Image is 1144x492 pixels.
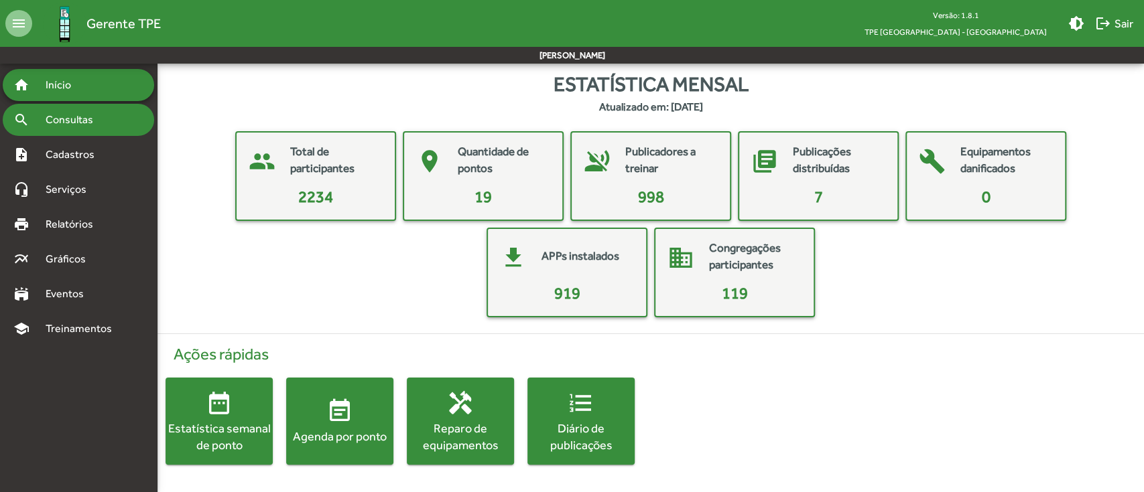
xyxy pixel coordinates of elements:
[527,419,635,453] div: Diário de publicações
[638,187,664,206] span: 998
[166,419,273,453] div: Estatística semanal de ponto
[298,187,333,206] span: 2234
[407,419,514,453] div: Reparo de equipamentos
[409,141,450,181] mat-icon: place
[493,238,533,278] mat-icon: get_app
[13,216,29,232] mat-icon: print
[13,321,29,337] mat-icon: school
[554,69,749,99] span: Estatística mensal
[38,147,112,163] span: Cadastros
[38,112,111,128] span: Consultas
[661,238,701,278] mat-icon: domain
[86,13,161,34] span: Gerente TPE
[912,141,952,181] mat-icon: build
[625,143,716,177] mat-card-title: Publicadores a treinar
[43,2,86,46] img: Logo
[709,240,800,274] mat-card-title: Congregações participantes
[206,389,233,416] mat-icon: date_range
[854,23,1058,40] span: TPE [GEOGRAPHIC_DATA] - [GEOGRAPHIC_DATA]
[1090,11,1139,35] button: Sair
[13,77,29,93] mat-icon: home
[13,181,29,197] mat-icon: headset_mic
[13,147,29,163] mat-icon: note_add
[542,248,619,265] mat-card-title: APPs instalados
[13,286,29,302] mat-icon: stadium
[166,345,1136,364] h4: Ações rápidas
[38,77,90,93] span: Início
[745,141,785,181] mat-icon: library_books
[793,143,884,177] mat-card-title: Publicações distribuídas
[554,284,580,302] span: 919
[577,141,617,181] mat-icon: voice_over_off
[38,321,128,337] span: Treinamentos
[290,143,381,177] mat-card-title: Total de participantes
[599,99,703,115] strong: Atualizado em: [DATE]
[32,2,161,46] a: Gerente TPE
[5,10,32,37] mat-icon: menu
[982,187,991,206] span: 0
[474,187,492,206] span: 19
[1095,11,1133,35] span: Sair
[960,143,1052,177] mat-card-title: Equipamentos danificados
[286,428,393,444] div: Agenda por ponto
[38,216,111,232] span: Relatórios
[527,378,635,465] button: Diário de publicações
[242,141,282,181] mat-icon: people
[447,389,474,416] mat-icon: handyman
[1095,15,1111,31] mat-icon: logout
[13,112,29,128] mat-icon: search
[38,286,102,302] span: Eventos
[326,398,353,424] mat-icon: event_note
[854,7,1058,23] div: Versão: 1.8.1
[13,251,29,267] mat-icon: multiline_chart
[38,251,104,267] span: Gráficos
[38,181,105,197] span: Serviços
[1068,15,1084,31] mat-icon: brightness_medium
[814,187,823,206] span: 7
[568,389,594,416] mat-icon: format_list_numbered
[458,143,549,177] mat-card-title: Quantidade de pontos
[722,284,748,302] span: 119
[286,378,393,465] button: Agenda por ponto
[166,378,273,465] button: Estatística semanal de ponto
[407,378,514,465] button: Reparo de equipamentos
